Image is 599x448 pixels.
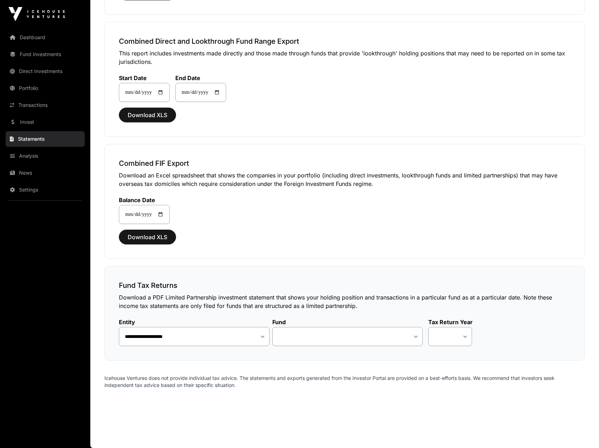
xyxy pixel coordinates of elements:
h3: Combined Direct and Lookthrough Fund Range Export [119,36,570,46]
img: Icehouse Ventures Logo [8,7,65,21]
a: Transactions [6,97,85,113]
label: End Date [175,74,226,81]
label: Entity [119,319,270,326]
a: Statements [6,131,85,147]
label: Tax Return Year [428,319,473,326]
a: Invest [6,114,85,130]
span: Download XLS [128,111,167,119]
a: Dashboard [6,30,85,45]
a: Analysis [6,148,85,164]
span: Download XLS [128,233,167,241]
iframe: Chat Widget [564,414,599,448]
p: Download a PDF Limited Partnership investment statement that shows your holding position and tran... [119,293,570,310]
a: Settings [6,182,85,198]
h3: Fund Tax Returns [119,280,570,290]
p: This report includes investments made directly and those made through funds that provide 'lookthr... [119,49,570,66]
button: Download XLS [119,108,176,122]
h3: Combined FIF Export [119,158,570,168]
a: Fund Investments [6,47,85,62]
p: Download an Excel spreadsheet that shows the companies in your portfolio (including direct invest... [119,171,570,188]
label: Fund [272,319,423,326]
label: Start Date [119,74,170,81]
label: Balance Date [119,196,170,204]
a: Portfolio [6,80,85,96]
p: Icehouse Ventures does not provide individual tax advice. The statements and exports generated fr... [104,375,585,389]
a: News [6,165,85,181]
button: Download XLS [119,230,176,244]
a: Direct Investments [6,63,85,79]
